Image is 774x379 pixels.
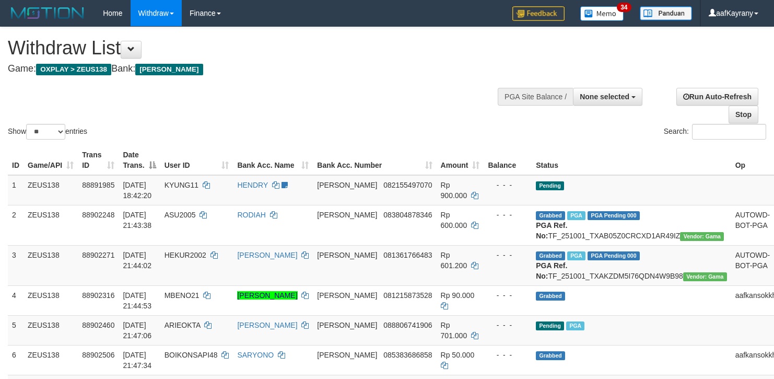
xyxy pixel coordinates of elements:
span: MBENO21 [165,291,200,300]
a: [PERSON_NAME] [237,291,297,300]
select: Showentries [26,124,65,140]
th: Amount: activate to sort column ascending [437,145,484,175]
span: BOIKONSAPI48 [165,351,218,359]
b: PGA Ref. No: [536,261,567,280]
td: ZEUS138 [24,205,78,245]
th: User ID: activate to sort column ascending [160,145,233,175]
a: Stop [729,106,758,123]
span: [PERSON_NAME] [317,291,377,300]
img: MOTION_logo.png [8,5,87,21]
span: Pending [536,321,564,330]
a: Run Auto-Refresh [676,88,758,106]
td: ZEUS138 [24,315,78,345]
div: - - - [488,210,527,220]
th: ID [8,145,24,175]
span: 88891985 [82,181,114,189]
a: SARYONO [237,351,274,359]
span: Copy 081215873528 to clipboard [383,291,432,300]
span: 88902271 [82,251,114,259]
th: Bank Acc. Name: activate to sort column ascending [233,145,313,175]
span: [PERSON_NAME] [317,351,377,359]
span: 34 [617,3,631,12]
span: Copy 083804878346 to clipboard [383,211,432,219]
span: Pending [536,181,564,190]
b: PGA Ref. No: [536,221,567,240]
span: [DATE] 21:44:02 [123,251,151,270]
a: HENDRY [237,181,268,189]
span: Grabbed [536,211,565,220]
td: ZEUS138 [24,285,78,315]
div: - - - [488,290,527,301]
span: ARIEOKTA [165,321,201,329]
td: 5 [8,315,24,345]
span: [DATE] 21:44:53 [123,291,151,310]
span: [PERSON_NAME] [317,321,377,329]
a: [PERSON_NAME] [237,251,297,259]
img: Button%20Memo.svg [580,6,624,21]
span: [DATE] 21:47:34 [123,351,151,370]
td: ZEUS138 [24,345,78,375]
td: ZEUS138 [24,245,78,285]
span: PGA Pending [588,211,640,220]
a: RODIAH [237,211,265,219]
td: TF_251001_TXAB05Z0CRCXD1AR49IZ [532,205,731,245]
span: [DATE] 18:42:20 [123,181,151,200]
span: Rp 601.200 [441,251,467,270]
label: Show entries [8,124,87,140]
span: [PERSON_NAME] [317,211,377,219]
span: Rp 600.000 [441,211,467,229]
label: Search: [664,124,766,140]
span: [PERSON_NAME] [317,181,377,189]
span: Rp 90.000 [441,291,475,300]
th: Bank Acc. Number: activate to sort column ascending [313,145,436,175]
th: Date Trans.: activate to sort column descending [119,145,160,175]
td: 6 [8,345,24,375]
span: [DATE] 21:43:38 [123,211,151,229]
td: 1 [8,175,24,205]
span: 88902316 [82,291,114,300]
span: OXPLAY > ZEUS138 [36,64,111,75]
div: - - - [488,350,527,360]
span: Vendor URL: https://trx31.1velocity.biz [680,232,724,241]
th: Game/API: activate to sort column ascending [24,145,78,175]
span: Copy 085383686858 to clipboard [383,351,432,359]
td: TF_251001_TXAKZDM5I76QDN4W9B98 [532,245,731,285]
span: ASU2005 [165,211,196,219]
td: 3 [8,245,24,285]
span: Copy 081361766483 to clipboard [383,251,432,259]
span: 88902460 [82,321,114,329]
span: Copy 082155497070 to clipboard [383,181,432,189]
input: Search: [692,124,766,140]
th: Trans ID: activate to sort column ascending [78,145,119,175]
span: Rp 900.000 [441,181,467,200]
a: [PERSON_NAME] [237,321,297,329]
img: Feedback.jpg [512,6,565,21]
th: Status [532,145,731,175]
span: Rp 701.000 [441,321,467,340]
span: Copy 088806741906 to clipboard [383,321,432,329]
span: HEKUR2002 [165,251,206,259]
div: - - - [488,250,527,260]
td: 2 [8,205,24,245]
span: [PERSON_NAME] [317,251,377,259]
button: None selected [573,88,642,106]
th: Balance [484,145,532,175]
span: Vendor URL: https://trx31.1velocity.biz [683,272,727,281]
span: None selected [580,93,629,101]
span: KYUNG11 [165,181,198,189]
td: 4 [8,285,24,315]
span: 88902248 [82,211,114,219]
span: 88902506 [82,351,114,359]
span: Grabbed [536,292,565,301]
span: PGA Pending [588,251,640,260]
span: Marked by aafchomsokheang [566,321,584,330]
span: Grabbed [536,251,565,260]
div: - - - [488,180,527,190]
h4: Game: Bank: [8,64,506,74]
img: panduan.png [640,6,692,20]
span: Grabbed [536,351,565,360]
h1: Withdraw List [8,38,506,59]
span: [PERSON_NAME] [135,64,203,75]
td: ZEUS138 [24,175,78,205]
span: Marked by aafchomsokheang [567,251,585,260]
